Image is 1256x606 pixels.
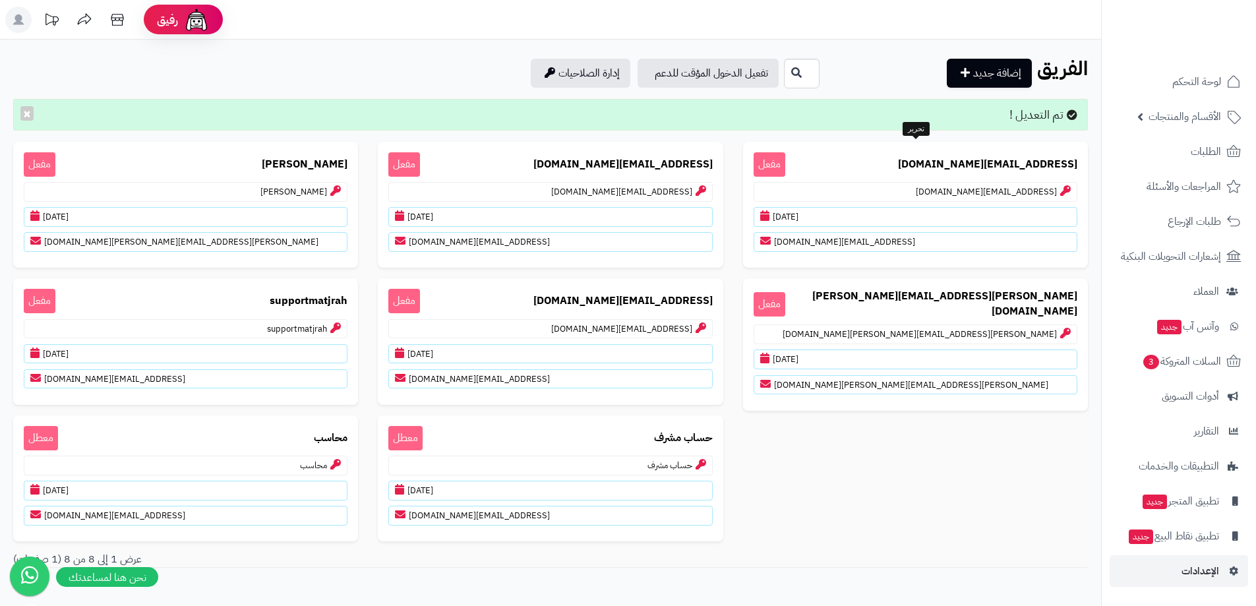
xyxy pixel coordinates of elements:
[754,152,785,177] span: مفعل
[1110,276,1248,307] a: العملاء
[388,506,712,526] p: [EMAIL_ADDRESS][DOMAIN_NAME]
[654,431,713,446] b: حساب مشرف
[24,152,55,177] span: مفعل
[1110,415,1248,447] a: التقارير
[20,106,34,121] button: ×
[947,59,1032,88] a: إضافة جديد
[388,232,712,252] p: [EMAIL_ADDRESS][DOMAIN_NAME]
[533,157,713,172] b: [EMAIL_ADDRESS][DOMAIN_NAME]
[754,232,1077,252] p: [EMAIL_ADDRESS][DOMAIN_NAME]
[1110,206,1248,237] a: طلبات الإرجاع
[754,292,785,317] span: مفعل
[1181,562,1219,580] span: الإعدادات
[24,506,347,526] p: [EMAIL_ADDRESS][DOMAIN_NAME]
[1110,66,1248,98] a: لوحة التحكم
[388,182,712,202] p: [EMAIL_ADDRESS][DOMAIN_NAME]
[262,157,347,172] b: [PERSON_NAME]
[1172,73,1221,91] span: لوحة التحكم
[754,324,1077,344] p: [PERSON_NAME][EMAIL_ADDRESS][PERSON_NAME][DOMAIN_NAME]
[35,7,68,36] a: تحديثات المنصة
[24,481,347,500] p: [DATE]
[24,289,55,313] span: مفعل
[743,278,1088,410] a: [PERSON_NAME][EMAIL_ADDRESS][PERSON_NAME][DOMAIN_NAME] مفعل[PERSON_NAME][EMAIL_ADDRESS][PERSON_NA...
[1162,387,1219,406] span: أدوات التسويق
[24,319,347,339] p: supportmatjrah
[1193,282,1219,301] span: العملاء
[1147,177,1221,196] span: المراجعات والأسئلة
[24,369,347,389] p: [EMAIL_ADDRESS][DOMAIN_NAME]
[1110,520,1248,552] a: تطبيق نقاط البيعجديد
[378,142,723,268] a: [EMAIL_ADDRESS][DOMAIN_NAME] مفعل[EMAIL_ADDRESS][DOMAIN_NAME][DATE][EMAIL_ADDRESS][DOMAIN_NAME]
[785,289,1077,319] b: [PERSON_NAME][EMAIL_ADDRESS][PERSON_NAME][DOMAIN_NAME]
[1156,317,1219,336] span: وآتس آب
[24,207,347,227] p: [DATE]
[388,152,420,177] span: مفعل
[1110,555,1248,587] a: الإعدادات
[24,182,347,202] p: [PERSON_NAME]
[24,426,58,450] span: معطل
[270,293,347,309] b: supportmatjrah
[533,293,713,309] b: [EMAIL_ADDRESS][DOMAIN_NAME]
[13,278,358,405] a: supportmatjrah مفعلsupportmatjrah[DATE][EMAIL_ADDRESS][DOMAIN_NAME]
[898,157,1077,172] b: [EMAIL_ADDRESS][DOMAIN_NAME]
[388,289,420,313] span: مفعل
[24,232,347,252] p: [PERSON_NAME][EMAIL_ADDRESS][PERSON_NAME][DOMAIN_NAME]
[13,415,358,542] a: محاسب معطلمحاسب[DATE][EMAIL_ADDRESS][DOMAIN_NAME]
[1110,485,1248,517] a: تطبيق المتجرجديد
[1157,320,1181,334] span: جديد
[1191,142,1221,161] span: الطلبات
[378,278,723,405] a: [EMAIL_ADDRESS][DOMAIN_NAME] مفعل[EMAIL_ADDRESS][DOMAIN_NAME][DATE][EMAIL_ADDRESS][DOMAIN_NAME]
[1142,352,1221,371] span: السلات المتروكة
[388,207,712,227] p: [DATE]
[638,59,779,88] a: تفعيل الدخول المؤقت للدعم
[24,344,347,364] p: [DATE]
[314,431,347,446] b: محاسب
[1121,247,1221,266] span: إشعارات التحويلات البنكية
[1110,380,1248,412] a: أدوات التسويق
[1110,450,1248,482] a: التطبيقات والخدمات
[388,369,712,389] p: [EMAIL_ADDRESS][DOMAIN_NAME]
[388,481,712,500] p: [DATE]
[378,415,723,542] a: حساب مشرف معطلحساب مشرف[DATE][EMAIL_ADDRESS][DOMAIN_NAME]
[1129,530,1153,544] span: جديد
[1168,212,1221,231] span: طلبات الإرجاع
[388,426,423,450] span: معطل
[3,552,551,567] div: عرض 1 إلى 8 من 8 (1 صفحات)
[1037,53,1088,83] b: الفريق
[1141,492,1219,510] span: تطبيق المتجر
[1139,457,1219,475] span: التطبيقات والخدمات
[24,456,347,475] p: محاسب
[743,142,1088,268] a: [EMAIL_ADDRESS][DOMAIN_NAME] مفعل[EMAIL_ADDRESS][DOMAIN_NAME][DATE][EMAIL_ADDRESS][DOMAIN_NAME]
[1194,422,1219,440] span: التقارير
[1143,355,1159,369] span: 3
[903,122,930,136] div: تحرير
[531,59,630,88] a: إدارة الصلاحيات
[754,375,1077,395] p: [PERSON_NAME][EMAIL_ADDRESS][PERSON_NAME][DOMAIN_NAME]
[1143,495,1167,509] span: جديد
[754,182,1077,202] p: [EMAIL_ADDRESS][DOMAIN_NAME]
[13,99,1088,131] div: تم التعديل !
[1110,311,1248,342] a: وآتس آبجديد
[754,207,1077,227] p: [DATE]
[157,12,178,28] span: رفيق
[754,349,1077,369] p: [DATE]
[1110,136,1248,167] a: الطلبات
[1110,346,1248,377] a: السلات المتروكة3
[183,7,210,33] img: ai-face.png
[1166,33,1243,61] img: logo-2.png
[1149,107,1221,126] span: الأقسام والمنتجات
[1110,241,1248,272] a: إشعارات التحويلات البنكية
[1127,527,1219,545] span: تطبيق نقاط البيع
[1110,171,1248,202] a: المراجعات والأسئلة
[13,142,358,268] a: [PERSON_NAME] مفعل[PERSON_NAME][DATE][PERSON_NAME][EMAIL_ADDRESS][PERSON_NAME][DOMAIN_NAME]
[388,319,712,339] p: [EMAIL_ADDRESS][DOMAIN_NAME]
[388,344,712,364] p: [DATE]
[388,456,712,475] p: حساب مشرف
